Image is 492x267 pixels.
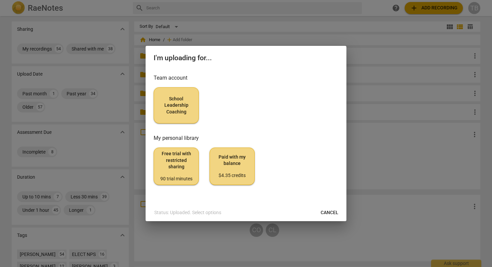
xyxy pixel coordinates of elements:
div: $4.35 credits [215,172,249,179]
span: School Leadership Coaching [159,96,193,115]
h3: My personal library [154,134,338,142]
button: Free trial with restricted sharing90 trial minutes [154,148,199,185]
button: Cancel [315,206,344,218]
button: Paid with my balance$4.35 credits [210,148,255,185]
div: 90 trial minutes [159,176,193,182]
span: Free trial with restricted sharing [159,151,193,182]
p: Status: Uploaded. Select options [154,209,221,216]
span: Paid with my balance [215,154,249,179]
span: Cancel [321,209,338,216]
h3: Team account [154,74,338,82]
h2: I'm uploading for... [154,54,338,62]
button: School Leadership Coaching [154,87,199,123]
